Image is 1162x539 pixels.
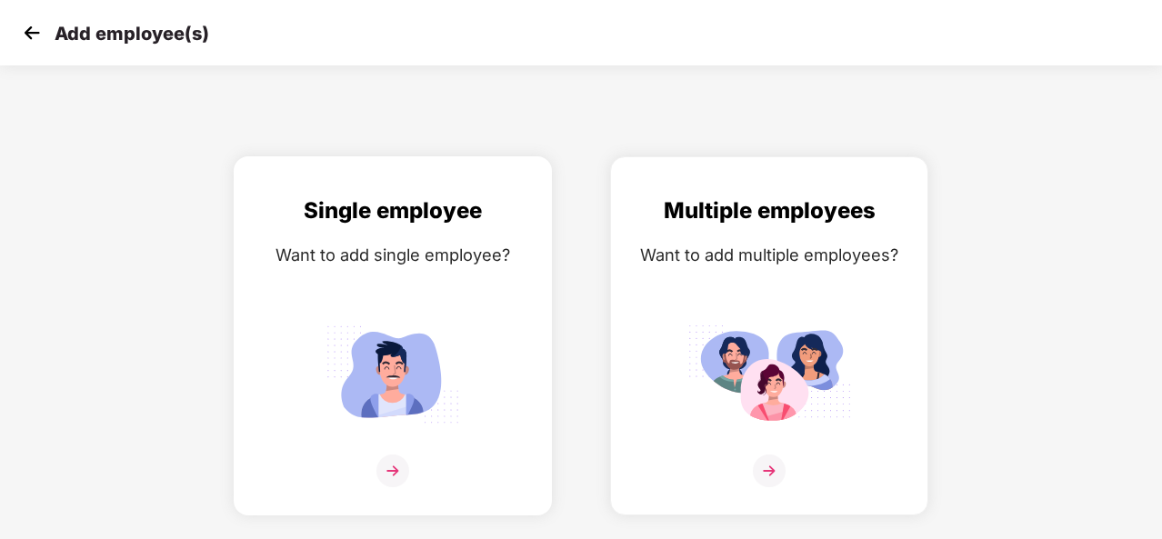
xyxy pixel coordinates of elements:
[753,454,786,487] img: svg+xml;base64,PHN2ZyB4bWxucz0iaHR0cDovL3d3dy53My5vcmcvMjAwMC9zdmciIHdpZHRoPSIzNiIgaGVpZ2h0PSIzNi...
[253,194,533,228] div: Single employee
[376,454,409,487] img: svg+xml;base64,PHN2ZyB4bWxucz0iaHR0cDovL3d3dy53My5vcmcvMjAwMC9zdmciIHdpZHRoPSIzNiIgaGVpZ2h0PSIzNi...
[629,194,909,228] div: Multiple employees
[687,317,851,431] img: svg+xml;base64,PHN2ZyB4bWxucz0iaHR0cDovL3d3dy53My5vcmcvMjAwMC9zdmciIGlkPSJNdWx0aXBsZV9lbXBsb3llZS...
[18,19,45,46] img: svg+xml;base64,PHN2ZyB4bWxucz0iaHR0cDovL3d3dy53My5vcmcvMjAwMC9zdmciIHdpZHRoPSIzMCIgaGVpZ2h0PSIzMC...
[629,242,909,268] div: Want to add multiple employees?
[55,23,209,45] p: Add employee(s)
[311,317,475,431] img: svg+xml;base64,PHN2ZyB4bWxucz0iaHR0cDovL3d3dy53My5vcmcvMjAwMC9zdmciIGlkPSJTaW5nbGVfZW1wbG95ZWUiIH...
[253,242,533,268] div: Want to add single employee?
